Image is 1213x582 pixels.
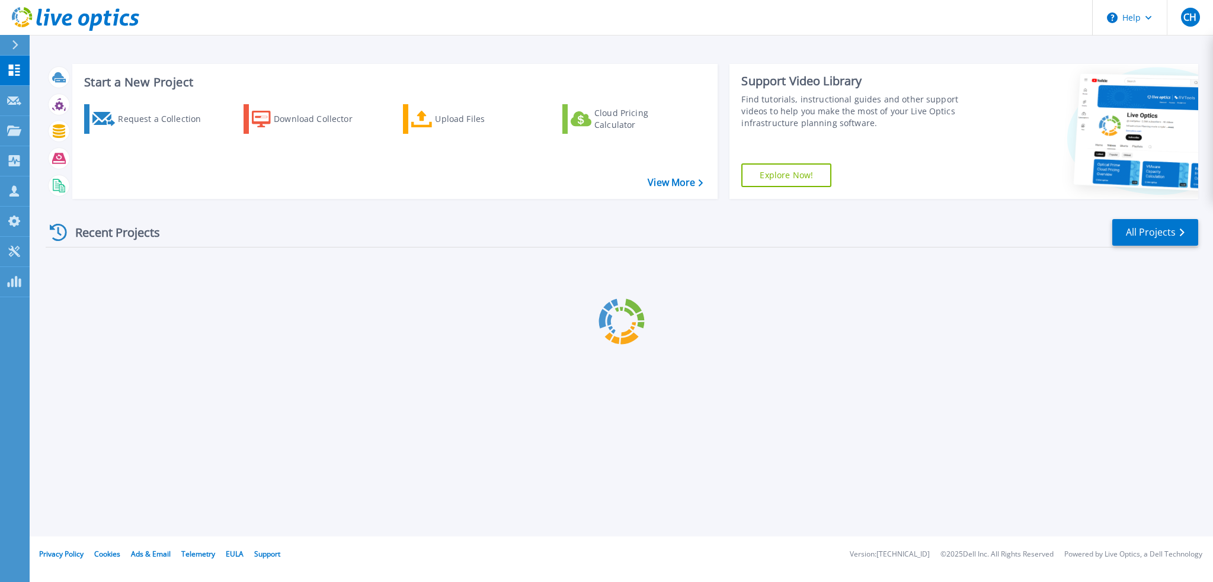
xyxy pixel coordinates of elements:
[741,73,981,89] div: Support Video Library
[254,549,280,559] a: Support
[435,107,530,131] div: Upload Files
[39,549,84,559] a: Privacy Policy
[1064,551,1202,558] li: Powered by Live Optics, a Dell Technology
[1183,12,1196,22] span: CH
[181,549,215,559] a: Telemetry
[594,107,689,131] div: Cloud Pricing Calculator
[84,76,703,89] h3: Start a New Project
[46,218,176,247] div: Recent Projects
[850,551,930,558] li: Version: [TECHNICAL_ID]
[562,104,694,134] a: Cloud Pricing Calculator
[244,104,376,134] a: Download Collector
[274,107,369,131] div: Download Collector
[940,551,1054,558] li: © 2025 Dell Inc. All Rights Reserved
[1112,219,1198,246] a: All Projects
[741,94,981,129] div: Find tutorials, instructional guides and other support videos to help you make the most of your L...
[226,549,244,559] a: EULA
[118,107,213,131] div: Request a Collection
[131,549,171,559] a: Ads & Email
[741,163,831,187] a: Explore Now!
[648,177,703,188] a: View More
[84,104,216,134] a: Request a Collection
[403,104,535,134] a: Upload Files
[94,549,120,559] a: Cookies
